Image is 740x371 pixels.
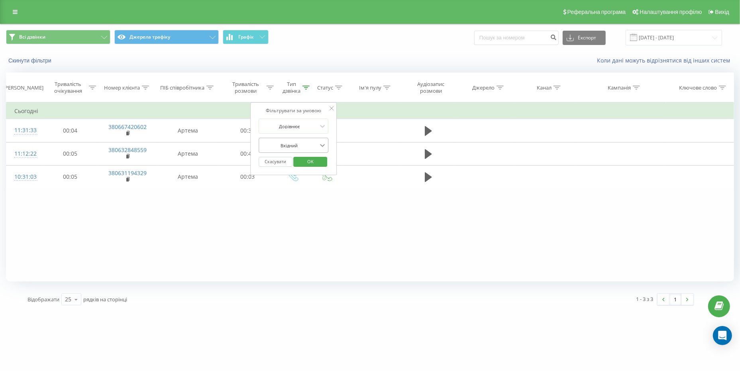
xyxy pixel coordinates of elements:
td: Артема [157,142,220,165]
div: 11:12:22 [14,146,34,162]
div: ПІБ співробітника [160,84,204,91]
span: Вихід [715,9,729,15]
div: Тривалість розмови [227,81,265,94]
a: Коли дані можуть відрізнятися вiд інших систем [597,57,734,64]
span: Графік [238,34,254,40]
span: Відображати [27,296,59,303]
div: Тип дзвінка [283,81,300,94]
div: Ключове слово [679,84,717,91]
div: Номер клієнта [104,84,140,91]
button: Експорт [563,31,606,45]
td: 00:05 [42,142,98,165]
div: Тривалість очікування [49,81,87,94]
div: [PERSON_NAME] [3,84,43,91]
div: Фільтрувати за умовою [259,107,329,115]
span: рядків на сторінці [83,296,127,303]
td: 00:41 [220,142,276,165]
span: Всі дзвінки [19,34,45,40]
div: Open Intercom Messenger [713,326,732,345]
div: 10:31:03 [14,169,34,185]
td: 00:05 [42,165,98,188]
td: Артема [157,165,220,188]
button: Всі дзвінки [6,30,110,44]
td: 00:03 [220,165,276,188]
div: Статус [317,84,333,91]
a: 380632848559 [108,146,147,154]
a: 380667420602 [108,123,147,131]
button: Джерела трафіку [114,30,219,44]
div: Ім'я пулу [359,84,381,91]
button: Скинути фільтри [6,57,55,64]
td: Сьогодні [6,103,734,119]
span: Реферальна програма [567,9,626,15]
div: Канал [537,84,552,91]
span: OK [299,155,322,168]
a: 380631194329 [108,169,147,177]
td: 00:04 [42,119,98,142]
td: 00:33 [220,119,276,142]
div: Кампанія [608,84,631,91]
span: Налаштування профілю [640,9,702,15]
div: Джерело [472,84,495,91]
a: 1 [669,294,681,305]
button: Скасувати [259,157,292,167]
div: Аудіозапис розмови [408,81,453,94]
div: 1 - 3 з 3 [636,295,654,303]
input: Пошук за номером [474,31,559,45]
div: 25 [65,295,71,303]
button: OK [294,157,328,167]
td: Артема [157,119,220,142]
div: 11:31:33 [14,123,34,138]
button: Графік [223,30,269,44]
